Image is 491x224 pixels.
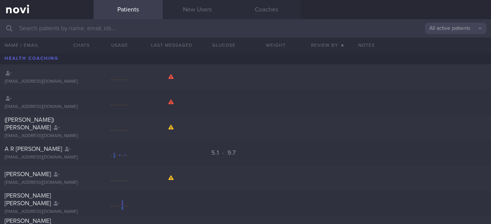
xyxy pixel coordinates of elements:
[146,38,198,53] button: Last Messaged
[5,155,89,160] div: [EMAIL_ADDRESS][DOMAIN_NAME]
[250,38,302,53] button: Weight
[198,38,249,53] button: Glucose
[5,117,54,131] span: ([PERSON_NAME]) [PERSON_NAME]
[5,209,89,215] div: [EMAIL_ADDRESS][DOMAIN_NAME]
[5,180,89,186] div: [EMAIL_ADDRESS][DOMAIN_NAME]
[302,38,353,53] button: Review By
[5,193,51,206] span: [PERSON_NAME] [PERSON_NAME]
[211,150,221,156] span: 5.1
[94,38,145,53] div: Usage
[5,104,89,110] div: [EMAIL_ADDRESS][DOMAIN_NAME]
[5,171,51,177] span: [PERSON_NAME]
[5,79,89,85] div: [EMAIL_ADDRESS][DOMAIN_NAME]
[5,146,62,152] span: A R [PERSON_NAME]
[63,38,94,53] button: Chats
[227,150,236,156] span: 9.7
[354,38,491,53] div: Notes
[222,150,224,156] span: -
[425,23,486,34] button: All active patients
[5,133,89,139] div: [EMAIL_ADDRESS][DOMAIN_NAME]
